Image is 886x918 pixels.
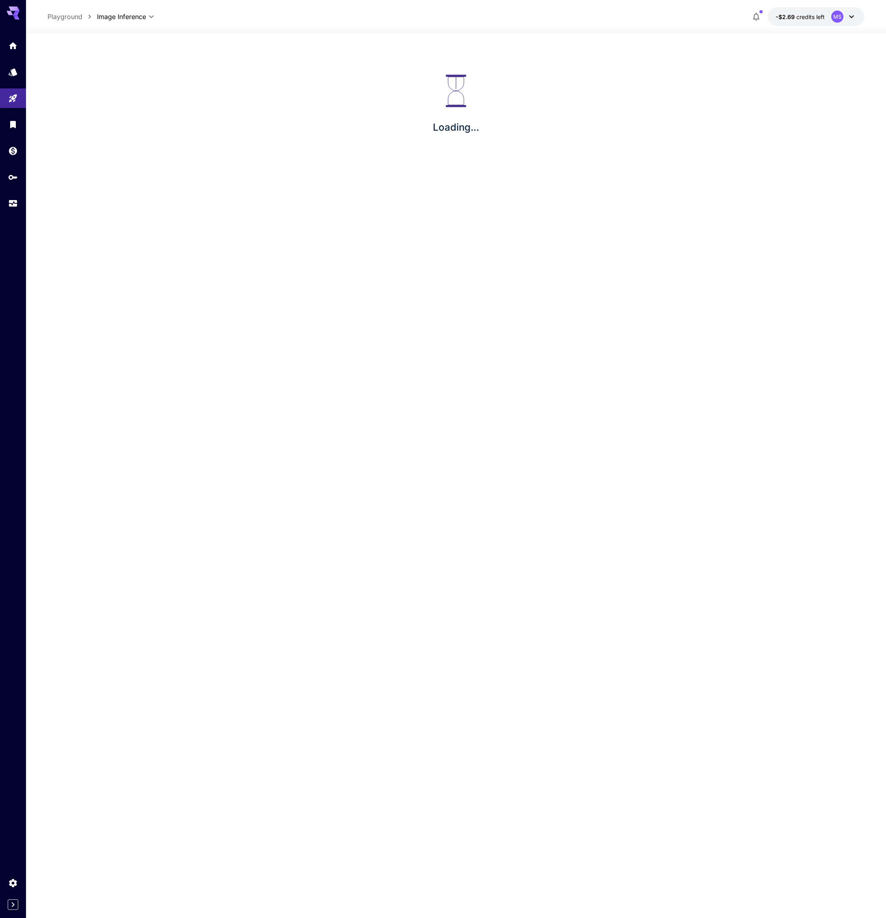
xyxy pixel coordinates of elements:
[47,12,97,22] nav: breadcrumb
[8,67,18,77] div: Models
[8,119,18,129] div: Library
[8,146,18,156] div: Wallet
[47,12,82,22] a: Playground
[8,93,18,103] div: Playground
[8,198,18,209] div: Usage
[433,120,479,135] p: Loading...
[768,7,864,26] button: -$2.69276MS
[776,13,796,20] span: -$2.69
[8,172,18,182] div: API Keys
[8,899,18,910] button: Expand sidebar
[8,41,18,51] div: Home
[97,12,146,22] span: Image Inference
[796,13,825,20] span: credits left
[776,13,825,21] div: -$2.69276
[831,11,843,23] div: MS
[8,878,18,888] div: Settings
